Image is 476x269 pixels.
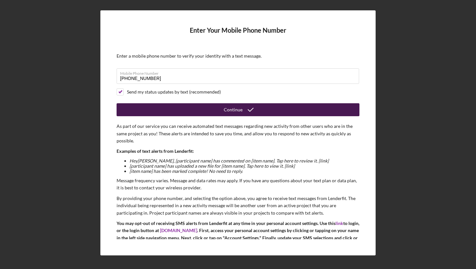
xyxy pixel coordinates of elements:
p: By providing your phone number, and selecting the option above, you agree to receive text message... [117,195,359,217]
li: [participant name] has uploaded a new file for [item name]. Tap here to view it. [link] [130,163,359,169]
div: Send my status updates by text (recommended) [127,89,221,95]
h4: Enter Your Mobile Phone Number [117,27,359,44]
li: Hey [PERSON_NAME] , [participant name] has commented on [item name]. Tap here to review it. [link] [130,158,359,163]
label: Mobile Phone Number [120,69,359,76]
p: As part of our service you can receive automated text messages regarding new activity from other ... [117,123,359,144]
p: Examples of text alerts from Lenderfit: [117,148,359,155]
p: You may opt-out of receiving SMS alerts from Lenderfit at any time in your personal account setti... [117,220,359,249]
p: Message frequency varies. Message and data rates may apply. If you have any questions about your ... [117,177,359,192]
li: [item name] has been marked complete! No need to reply. [130,169,359,174]
div: Continue [224,103,243,116]
div: Enter a mobile phone number to verify your identity with a text message. [117,53,359,59]
a: [DOMAIN_NAME] [160,228,197,233]
a: link [335,220,343,226]
button: Continue [117,103,359,116]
